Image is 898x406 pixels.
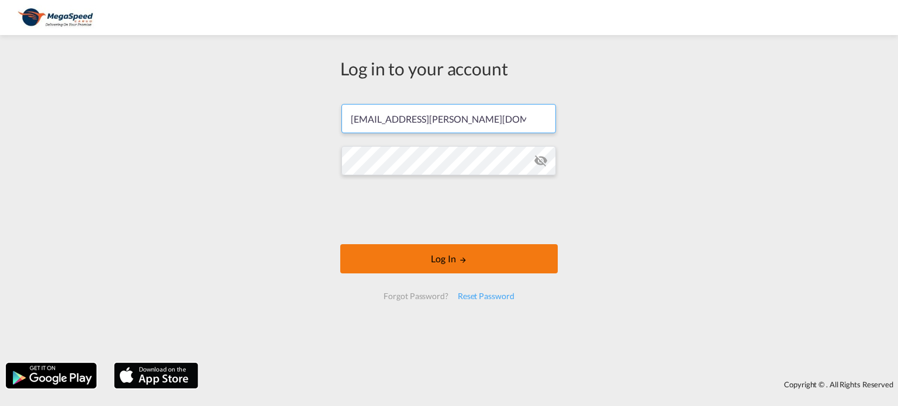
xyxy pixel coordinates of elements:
md-icon: icon-eye-off [534,154,548,168]
button: LOGIN [340,244,558,273]
iframe: reCAPTCHA [360,187,538,233]
img: ad002ba0aea611eda5429768204679d3.JPG [18,5,96,31]
div: Forgot Password? [379,286,453,307]
img: apple.png [113,362,199,390]
div: Log in to your account [340,56,558,81]
img: google.png [5,362,98,390]
div: Reset Password [453,286,519,307]
input: Enter email/phone number [341,104,556,133]
div: Copyright © . All Rights Reserved [204,374,898,394]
